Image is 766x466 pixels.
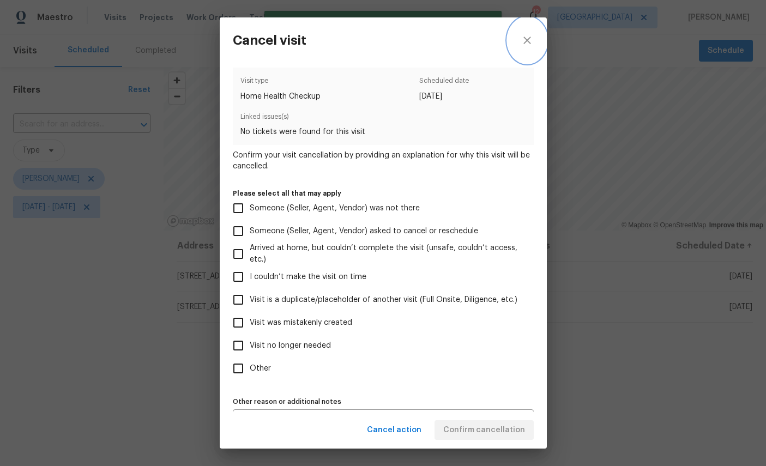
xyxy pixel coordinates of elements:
span: Visit type [240,75,321,91]
span: I couldn’t make the visit on time [250,271,366,283]
span: Linked issues(s) [240,111,526,127]
span: Visit was mistakenly created [250,317,352,329]
label: Other reason or additional notes [233,398,534,405]
button: Cancel action [363,420,426,440]
span: Visit no longer needed [250,340,331,352]
span: Visit is a duplicate/placeholder of another visit (Full Onsite, Diligence, etc.) [250,294,517,306]
button: close [508,17,547,63]
span: No tickets were found for this visit [240,126,526,137]
span: Other [250,363,271,374]
span: Someone (Seller, Agent, Vendor) was not there [250,203,420,214]
span: Someone (Seller, Agent, Vendor) asked to cancel or reschedule [250,226,478,237]
span: Cancel action [367,423,421,437]
span: Confirm your visit cancellation by providing an explanation for why this visit will be cancelled. [233,150,534,172]
span: Arrived at home, but couldn’t complete the visit (unsafe, couldn’t access, etc.) [250,243,525,265]
span: Scheduled date [419,75,469,91]
span: [DATE] [419,91,469,102]
span: Home Health Checkup [240,91,321,102]
h3: Cancel visit [233,33,306,48]
label: Please select all that may apply [233,190,534,197]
